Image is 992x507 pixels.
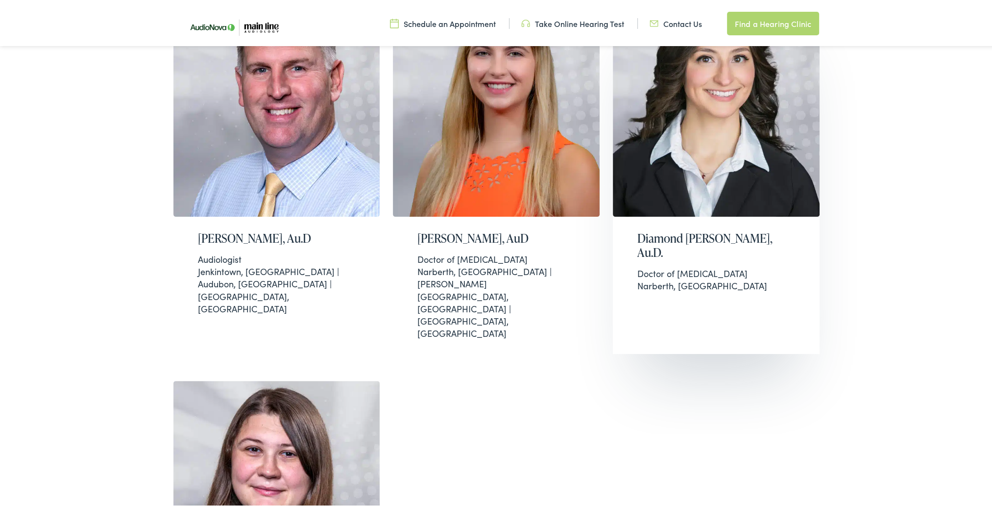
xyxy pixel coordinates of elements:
h2: [PERSON_NAME], AuD [417,229,575,244]
div: Audiologist [198,251,356,263]
img: utility icon [390,16,399,27]
div: Narberth, [GEOGRAPHIC_DATA] | [PERSON_NAME][GEOGRAPHIC_DATA], [GEOGRAPHIC_DATA] | [GEOGRAPHIC_DAT... [417,251,575,337]
a: Find a Hearing Clinic [727,10,819,33]
img: utility icon [650,16,658,27]
div: Jenkintown, [GEOGRAPHIC_DATA] | Audubon, [GEOGRAPHIC_DATA] | [GEOGRAPHIC_DATA], [GEOGRAPHIC_DATA] [198,251,356,313]
div: Doctor of [MEDICAL_DATA] [637,265,795,278]
h2: Diamond [PERSON_NAME], Au.D. [637,229,795,258]
a: Contact Us [650,16,702,27]
img: utility icon [521,16,530,27]
h2: [PERSON_NAME], Au.D [198,229,356,244]
div: Doctor of [MEDICAL_DATA] [417,251,575,263]
a: Schedule an Appointment [390,16,496,27]
div: Narberth, [GEOGRAPHIC_DATA] [637,265,795,290]
a: Take Online Hearing Test [521,16,624,27]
